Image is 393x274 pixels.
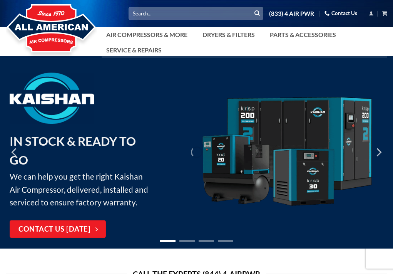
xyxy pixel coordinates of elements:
[179,240,195,242] li: Page dot 2
[102,42,166,58] a: Service & Repairs
[10,134,136,168] strong: IN STOCK & READY TO GO
[369,8,374,18] a: Login
[8,133,22,171] button: Previous
[199,240,214,242] li: Page dot 3
[265,27,341,42] a: Parts & Accessories
[129,7,263,20] input: Search…
[18,224,90,235] span: Contact Us [DATE]
[251,8,263,19] button: Submit
[10,132,153,209] p: We can help you get the right Kaishan Air Compressor, delivered, installed and serviced to ensure...
[198,27,259,42] a: Dryers & Filters
[160,240,176,242] li: Page dot 1
[371,133,385,171] button: Next
[102,27,192,42] a: Air Compressors & More
[382,8,387,18] a: View cart
[201,97,373,207] img: Kaishan
[10,72,94,124] img: Kaishan
[218,240,233,242] li: Page dot 4
[269,7,314,20] a: (833) 4 AIR PWR
[324,7,357,19] a: Contact Us
[10,220,106,238] a: Contact Us [DATE]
